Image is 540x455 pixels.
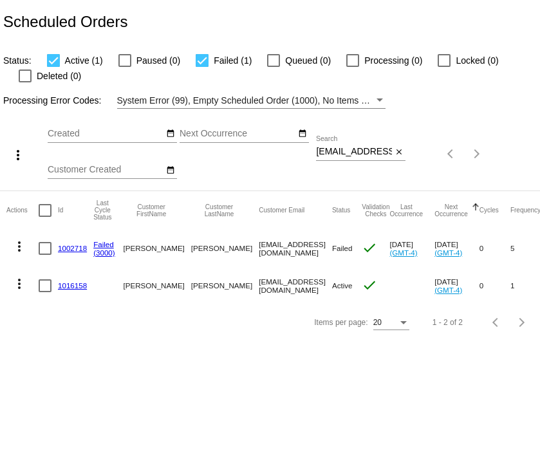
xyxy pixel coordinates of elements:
mat-cell: [EMAIL_ADDRESS][DOMAIN_NAME] [259,267,332,304]
mat-cell: 0 [479,267,510,304]
span: Status: [3,55,32,66]
button: Change sorting for CustomerEmail [259,207,304,214]
span: Paused (0) [136,53,180,68]
button: Change sorting for LastProcessingCycleId [93,200,111,221]
mat-icon: close [395,147,404,158]
mat-cell: [PERSON_NAME] [123,230,191,267]
mat-select: Items per page: [373,319,409,328]
mat-cell: [DATE] [389,230,434,267]
mat-cell: [DATE] [434,230,479,267]
a: (GMT-4) [434,286,462,294]
span: Failed [332,244,353,252]
a: (GMT-4) [434,248,462,257]
button: Change sorting for LastOccurrenceUtc [389,203,423,218]
span: Processing Error Codes: [3,95,102,106]
mat-icon: check [362,240,377,255]
span: 20 [373,318,382,327]
button: Change sorting for Id [58,207,63,214]
input: Next Occurrence [180,129,295,139]
a: Failed [93,240,114,248]
mat-icon: more_vert [12,239,27,254]
button: Previous page [438,141,464,167]
button: Next page [464,141,490,167]
button: Change sorting for Cycles [479,207,499,214]
mat-cell: [PERSON_NAME] [123,267,191,304]
mat-icon: date_range [298,129,307,139]
mat-cell: 0 [479,230,510,267]
button: Change sorting for CustomerLastName [191,203,247,218]
button: Change sorting for CustomerFirstName [123,203,179,218]
span: Queued (0) [285,53,331,68]
mat-header-cell: Validation Checks [362,191,389,230]
button: Change sorting for NextOccurrenceUtc [434,203,468,218]
mat-icon: date_range [166,129,175,139]
button: Clear [392,145,405,159]
div: 1 - 2 of 2 [433,318,463,327]
span: Deleted (0) [37,68,81,84]
mat-select: Filter by Processing Error Codes [117,93,386,109]
span: Active [332,281,353,290]
button: Previous page [483,310,509,335]
a: 1002718 [58,244,87,252]
mat-cell: [DATE] [434,267,479,304]
mat-cell: [PERSON_NAME] [191,267,259,304]
mat-cell: [PERSON_NAME] [191,230,259,267]
div: Items per page: [314,318,368,327]
input: Created [48,129,163,139]
a: 1016158 [58,281,87,290]
span: Locked (0) [456,53,498,68]
mat-icon: more_vert [12,276,27,292]
mat-icon: check [362,277,377,293]
input: Customer Created [48,165,163,175]
mat-icon: more_vert [10,147,26,163]
span: Active (1) [65,53,103,68]
mat-icon: date_range [166,165,175,176]
input: Search [316,147,392,157]
span: Failed (1) [214,53,252,68]
button: Change sorting for Status [332,207,350,214]
span: Processing (0) [364,53,422,68]
a: (GMT-4) [389,248,417,257]
h2: Scheduled Orders [3,13,127,31]
mat-header-cell: Actions [6,191,39,230]
button: Next page [509,310,535,335]
a: (3000) [93,248,115,257]
mat-cell: [EMAIL_ADDRESS][DOMAIN_NAME] [259,230,332,267]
